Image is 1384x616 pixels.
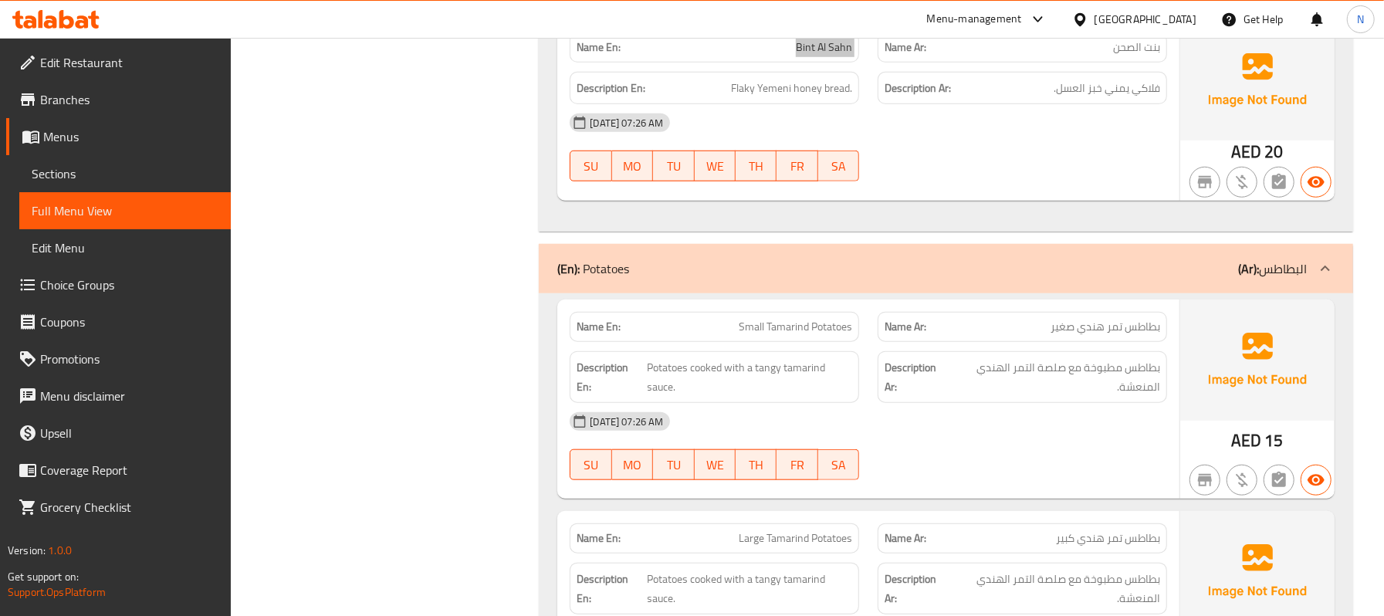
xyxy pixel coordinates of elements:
[557,259,629,278] p: Potatoes
[736,449,777,480] button: TH
[1189,465,1220,496] button: Not branch specific item
[40,53,218,72] span: Edit Restaurant
[783,454,811,476] span: FR
[6,44,231,81] a: Edit Restaurant
[618,155,647,178] span: MO
[742,155,770,178] span: TH
[1227,167,1257,198] button: Purchased item
[40,90,218,109] span: Branches
[739,319,852,335] span: Small Tamarind Potatoes
[659,155,688,178] span: TU
[6,489,231,526] a: Grocery Checklist
[701,454,729,476] span: WE
[1265,137,1284,167] span: 20
[1189,167,1220,198] button: Not branch specific item
[736,151,777,181] button: TH
[783,155,811,178] span: FR
[1054,79,1160,98] span: فلاكي يمني خبز العسل.
[1227,465,1257,496] button: Purchased item
[6,266,231,303] a: Choice Groups
[1238,257,1259,280] b: (Ar):
[48,540,72,560] span: 1.0.0
[612,449,653,480] button: MO
[577,358,644,396] strong: Description En:
[824,155,853,178] span: SA
[1231,137,1261,167] span: AED
[6,303,231,340] a: Coupons
[1357,11,1364,28] span: N
[8,582,106,602] a: Support.OpsPlatform
[6,377,231,415] a: Menu disclaimer
[777,449,817,480] button: FR
[1264,167,1294,198] button: Not has choices
[818,151,859,181] button: SA
[539,244,1353,293] div: (En): Potatoes(Ar):البطاطس
[695,151,736,181] button: WE
[1301,465,1332,496] button: Available
[648,570,853,608] span: Potatoes cooked with a tangy tamarind sauce.
[584,116,669,130] span: [DATE] 07:26 AM
[19,155,231,192] a: Sections
[653,449,694,480] button: TU
[43,127,218,146] span: Menus
[824,454,853,476] span: SA
[1231,425,1261,455] span: AED
[949,570,1160,608] span: بطاطس مطبوخة مع صلصة التمر الهندي المنعشة.
[40,498,218,516] span: Grocery Checklist
[1180,300,1335,420] img: Ae5nvW7+0k+MAAAAAElFTkSuQmCC
[6,81,231,118] a: Branches
[739,530,852,547] span: Large Tamarind Potatoes
[1180,20,1335,140] img: Ae5nvW7+0k+MAAAAAElFTkSuQmCC
[577,155,605,178] span: SU
[577,79,645,98] strong: Description En:
[885,319,926,335] strong: Name Ar:
[701,155,729,178] span: WE
[32,164,218,183] span: Sections
[1265,425,1284,455] span: 15
[6,415,231,452] a: Upsell
[40,350,218,368] span: Promotions
[1056,530,1160,547] span: بطاطس تمر هندي كبير
[695,449,736,480] button: WE
[40,424,218,442] span: Upsell
[885,570,946,608] strong: Description Ar:
[1051,319,1160,335] span: بطاطس تمر هندي صغير
[1301,167,1332,198] button: Available
[40,461,218,479] span: Coverage Report
[1264,465,1294,496] button: Not has choices
[40,387,218,405] span: Menu disclaimer
[885,39,926,56] strong: Name Ar:
[742,454,770,476] span: TH
[1095,11,1196,28] div: [GEOGRAPHIC_DATA]
[32,239,218,257] span: Edit Menu
[885,358,946,396] strong: Description Ar:
[570,151,611,181] button: SU
[40,276,218,294] span: Choice Groups
[949,358,1160,396] span: بطاطس مطبوخة مع صلصة التمر الهندي المنعشة.
[618,454,647,476] span: MO
[6,452,231,489] a: Coverage Report
[577,570,644,608] strong: Description En:
[648,358,853,396] span: Potatoes cooked with a tangy tamarind sauce.
[32,201,218,220] span: Full Menu View
[8,567,79,587] span: Get support on:
[885,530,926,547] strong: Name Ar:
[1238,259,1307,278] p: البطاطس
[653,151,694,181] button: TU
[19,229,231,266] a: Edit Menu
[8,540,46,560] span: Version:
[659,454,688,476] span: TU
[612,151,653,181] button: MO
[577,454,605,476] span: SU
[6,340,231,377] a: Promotions
[777,151,817,181] button: FR
[927,10,1022,29] div: Menu-management
[731,79,852,98] span: Flaky Yemeni honey bread.
[885,79,951,98] strong: Description Ar:
[818,449,859,480] button: SA
[6,118,231,155] a: Menus
[796,39,852,56] span: Bint Al Sahn
[570,449,611,480] button: SU
[557,257,580,280] b: (En):
[19,192,231,229] a: Full Menu View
